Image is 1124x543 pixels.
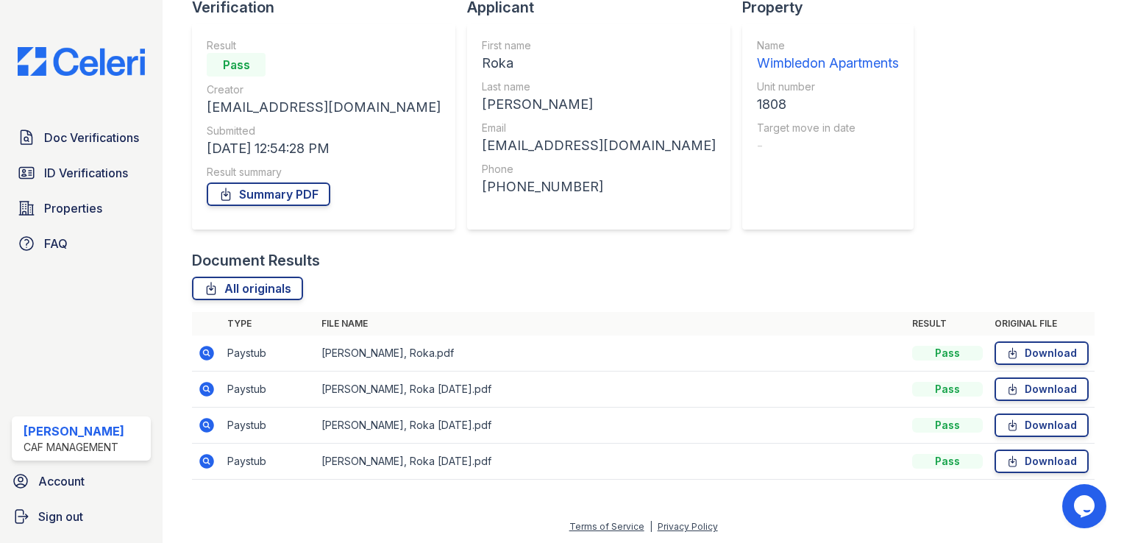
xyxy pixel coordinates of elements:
[912,382,983,397] div: Pass
[207,165,441,180] div: Result summary
[906,312,989,336] th: Result
[207,138,441,159] div: [DATE] 12:54:28 PM
[192,250,320,271] div: Document Results
[995,341,1089,365] a: Download
[44,129,139,146] span: Doc Verifications
[482,121,716,135] div: Email
[989,312,1095,336] th: Original file
[207,38,441,53] div: Result
[482,135,716,156] div: [EMAIL_ADDRESS][DOMAIN_NAME]
[912,346,983,361] div: Pass
[912,418,983,433] div: Pass
[6,502,157,531] a: Sign out
[995,377,1089,401] a: Download
[44,199,102,217] span: Properties
[12,123,151,152] a: Doc Verifications
[482,79,716,94] div: Last name
[757,121,899,135] div: Target move in date
[757,38,899,74] a: Name Wimbledon Apartments
[192,277,303,300] a: All originals
[757,38,899,53] div: Name
[207,97,441,118] div: [EMAIL_ADDRESS][DOMAIN_NAME]
[24,422,124,440] div: [PERSON_NAME]
[207,182,330,206] a: Summary PDF
[207,124,441,138] div: Submitted
[482,177,716,197] div: [PHONE_NUMBER]
[658,521,718,532] a: Privacy Policy
[995,450,1089,473] a: Download
[482,53,716,74] div: Roka
[482,162,716,177] div: Phone
[221,372,316,408] td: Paystub
[316,408,906,444] td: [PERSON_NAME], Roka [DATE].pdf
[757,135,899,156] div: -
[316,312,906,336] th: File name
[757,79,899,94] div: Unit number
[221,312,316,336] th: Type
[221,336,316,372] td: Paystub
[38,472,85,490] span: Account
[757,94,899,115] div: 1808
[650,521,652,532] div: |
[316,336,906,372] td: [PERSON_NAME], Roka.pdf
[569,521,644,532] a: Terms of Service
[221,408,316,444] td: Paystub
[221,444,316,480] td: Paystub
[316,372,906,408] td: [PERSON_NAME], Roka [DATE].pdf
[12,229,151,258] a: FAQ
[6,47,157,76] img: CE_Logo_Blue-a8612792a0a2168367f1c8372b55b34899dd931a85d93a1a3d3e32e68fde9ad4.png
[757,53,899,74] div: Wimbledon Apartments
[44,235,68,252] span: FAQ
[912,454,983,469] div: Pass
[207,53,266,77] div: Pass
[995,414,1089,437] a: Download
[44,164,128,182] span: ID Verifications
[12,194,151,223] a: Properties
[1062,484,1109,528] iframe: chat widget
[207,82,441,97] div: Creator
[12,158,151,188] a: ID Verifications
[482,38,716,53] div: First name
[316,444,906,480] td: [PERSON_NAME], Roka [DATE].pdf
[6,466,157,496] a: Account
[24,440,124,455] div: CAF Management
[482,94,716,115] div: [PERSON_NAME]
[38,508,83,525] span: Sign out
